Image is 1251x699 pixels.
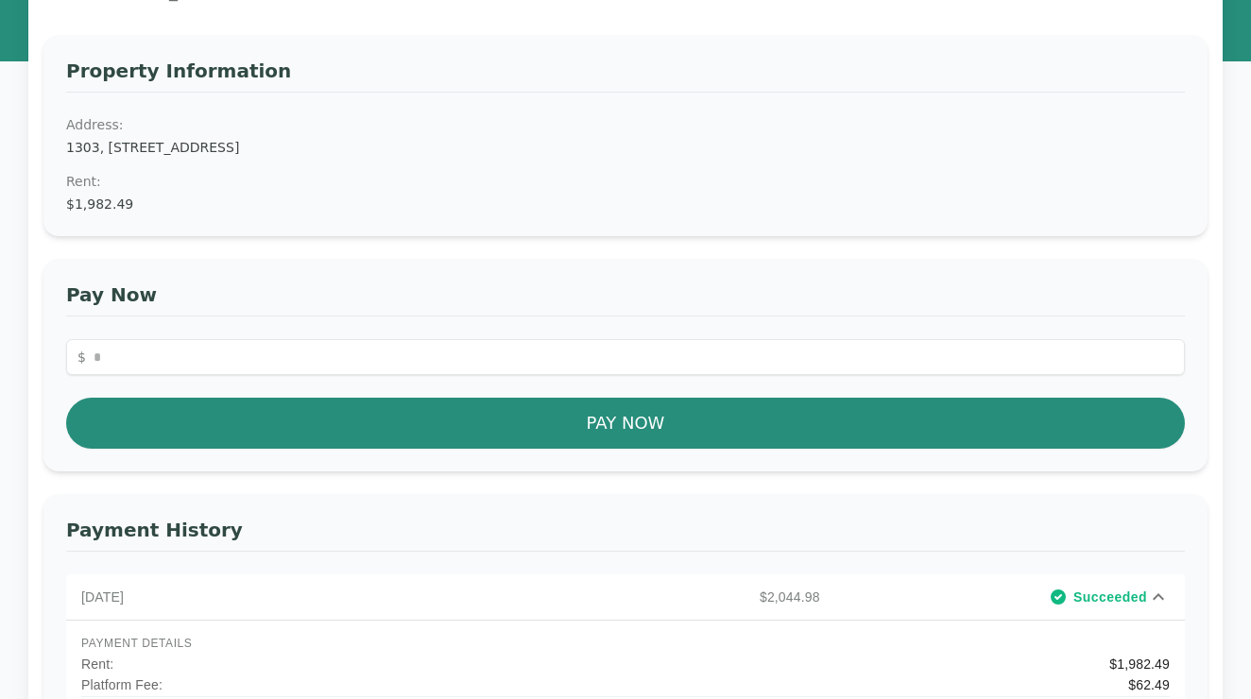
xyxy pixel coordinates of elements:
span: PAYMENT DETAILS [81,636,1170,651]
p: [DATE] [81,588,454,606]
p: $2,044.98 [454,588,828,606]
div: [DATE]$2,044.98Succeeded [66,574,1185,620]
span: Succeeded [1073,588,1147,606]
dd: 1303, [STREET_ADDRESS] [66,138,1185,157]
h3: Pay Now [66,281,1185,316]
p: $62.49 [1128,675,1170,694]
dt: Address: [66,115,1185,134]
dt: Rent : [66,172,1185,191]
button: Pay Now [66,398,1185,449]
p: Rent : [81,655,113,673]
p: $1,982.49 [1109,655,1170,673]
h3: Property Information [66,58,1185,93]
dd: $1,982.49 [66,195,1185,213]
p: Platform Fee: [81,675,163,694]
h3: Payment History [66,517,1185,552]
